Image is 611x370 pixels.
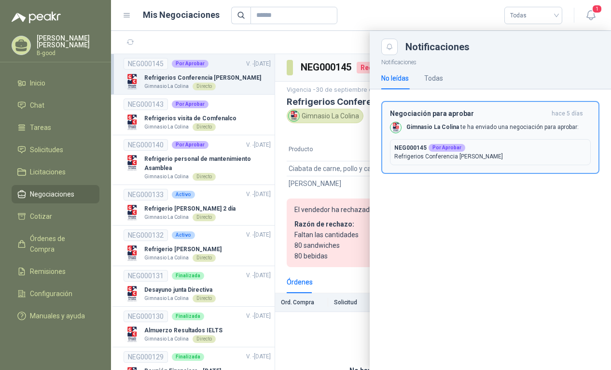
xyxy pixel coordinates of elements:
[552,110,583,118] span: hace 5 días
[30,122,51,133] span: Tareas
[582,7,599,24] button: 1
[12,285,99,303] a: Configuración
[12,12,61,23] img: Logo peakr
[405,42,599,52] div: Notificaciones
[381,101,599,174] button: Negociación para aprobarhace 5 días Company LogoGimnasio La Colina te ha enviado una negociación ...
[406,123,579,131] p: te ha enviado una negociación para aprobar:
[12,307,99,325] a: Manuales y ayuda
[37,35,99,48] p: [PERSON_NAME] [PERSON_NAME]
[30,288,72,299] span: Configuración
[394,143,427,152] b: NEG000145
[12,163,99,181] a: Licitaciones
[592,4,602,14] span: 1
[12,262,99,281] a: Remisiones
[406,124,459,130] b: Gimnasio La Colina
[30,78,45,88] span: Inicio
[394,152,586,161] p: Refrigerios Conferencia [PERSON_NAME]
[12,141,99,159] a: Solicitudes
[30,167,66,177] span: Licitaciones
[12,96,99,114] a: Chat
[30,266,66,277] span: Remisiones
[390,110,548,118] h3: Negociación para aprobar
[510,8,556,23] span: Todas
[30,233,90,255] span: Órdenes de Compra
[30,144,63,155] span: Solicitudes
[12,229,99,258] a: Órdenes de Compra
[12,185,99,203] a: Negociaciones
[370,55,611,67] p: Notificaciones
[381,39,398,55] button: Close
[390,122,401,133] img: Company Logo
[30,211,52,222] span: Cotizar
[381,73,409,84] div: No leídas
[12,207,99,226] a: Cotizar
[429,144,465,152] div: Por Aprobar
[143,8,220,22] h1: Mis Negociaciones
[30,100,44,111] span: Chat
[12,118,99,137] a: Tareas
[424,73,443,84] div: Todas
[30,189,74,199] span: Negociaciones
[30,311,85,321] span: Manuales y ayuda
[12,74,99,92] a: Inicio
[37,50,99,56] p: B-good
